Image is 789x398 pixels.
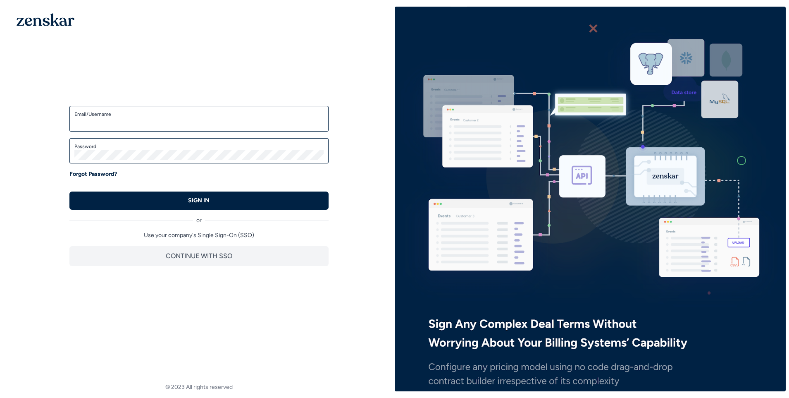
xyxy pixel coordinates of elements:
[69,192,329,210] button: SIGN IN
[188,197,210,205] p: SIGN IN
[69,210,329,225] div: or
[69,231,329,240] p: Use your company's Single Sign-On (SSO)
[69,246,329,266] button: CONTINUE WITH SSO
[3,383,395,391] footer: © 2023 All rights reserved
[69,170,117,178] a: Forgot Password?
[17,13,74,26] img: 1OGAJ2xQqyY4LXKgY66KYq0eOWRCkrZdAb3gUhuVAqdWPZE9SRJmCz+oDMSn4zDLXe31Ii730ItAGKgCKgCCgCikA4Av8PJUP...
[74,111,324,117] label: Email/Username
[74,143,324,150] label: Password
